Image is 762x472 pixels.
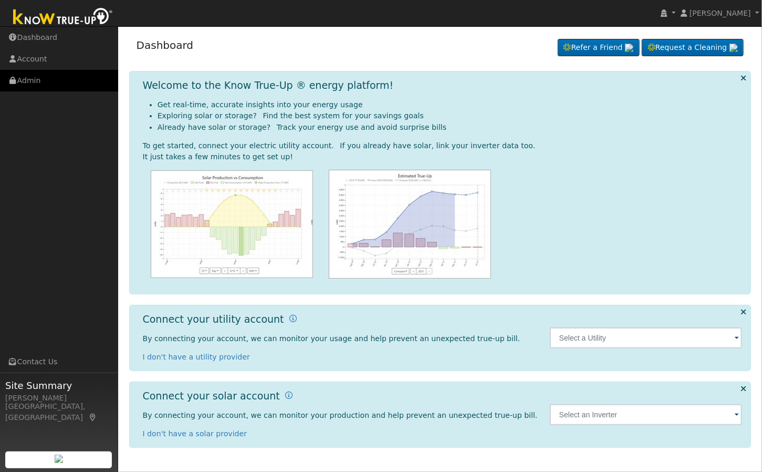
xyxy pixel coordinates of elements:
a: Dashboard [137,39,194,52]
a: Refer a Friend [558,39,640,57]
h1: Connect your utility account [143,313,284,325]
h1: Welcome to the Know True-Up ® energy platform! [143,79,394,91]
div: [PERSON_NAME] [5,393,112,404]
div: [GEOGRAPHIC_DATA], [GEOGRAPHIC_DATA] [5,401,112,423]
div: It just takes a few minutes to get set up! [143,151,743,162]
li: Exploring solar or storage? Find the best system for your savings goals [158,110,743,121]
img: retrieve [625,44,633,52]
h1: Connect your solar account [143,390,280,402]
img: retrieve [729,44,738,52]
a: Request a Cleaning [642,39,744,57]
span: By connecting your account, we can monitor your usage and help prevent an unexpected true-up bill. [143,334,520,343]
img: Know True-Up [8,6,118,29]
li: Get real-time, accurate insights into your energy usage [158,99,743,110]
span: By connecting your account, we can monitor your production and help prevent an unexpected true-up... [143,411,538,419]
input: Select a Utility [550,327,743,348]
a: Map [88,413,98,422]
div: To get started, connect your electric utility account. If you already have solar, link your inver... [143,140,743,151]
a: I don't have a solar provider [143,429,247,438]
li: Already have solar or storage? Track your energy use and avoid surprise bills [158,122,743,133]
input: Select an Inverter [550,404,743,425]
img: retrieve [55,455,63,463]
span: Site Summary [5,378,112,393]
span: [PERSON_NAME] [690,9,751,17]
a: I don't have a utility provider [143,353,250,361]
